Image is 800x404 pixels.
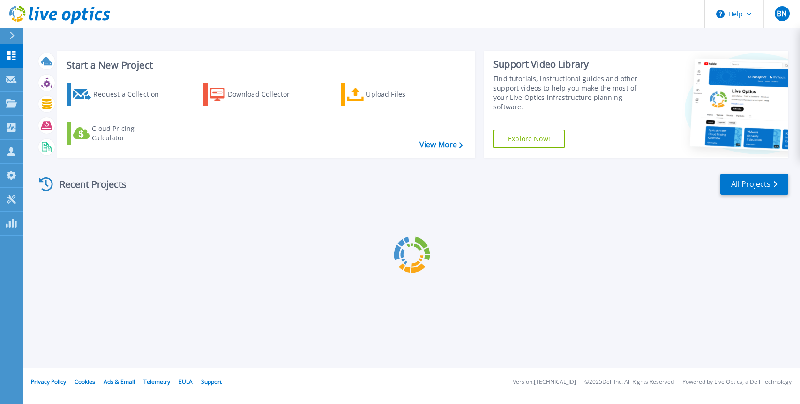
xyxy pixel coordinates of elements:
[493,130,565,148] a: Explore Now!
[75,378,95,386] a: Cookies
[228,85,303,104] div: Download Collector
[67,122,171,145] a: Cloud Pricing Calculator
[513,379,576,385] li: Version: [TECHNICAL_ID]
[341,83,445,106] a: Upload Files
[104,378,135,386] a: Ads & Email
[36,173,139,196] div: Recent Projects
[366,85,441,104] div: Upload Files
[493,74,647,112] div: Find tutorials, instructional guides and other support videos to help you make the most of your L...
[584,379,674,385] li: © 2025 Dell Inc. All Rights Reserved
[143,378,170,386] a: Telemetry
[720,174,788,195] a: All Projects
[493,58,647,70] div: Support Video Library
[31,378,66,386] a: Privacy Policy
[67,83,171,106] a: Request a Collection
[201,378,222,386] a: Support
[682,379,792,385] li: Powered by Live Optics, a Dell Technology
[93,85,168,104] div: Request a Collection
[419,140,463,149] a: View More
[67,60,463,70] h3: Start a New Project
[179,378,193,386] a: EULA
[92,124,167,143] div: Cloud Pricing Calculator
[203,83,308,106] a: Download Collector
[777,10,787,17] span: BN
